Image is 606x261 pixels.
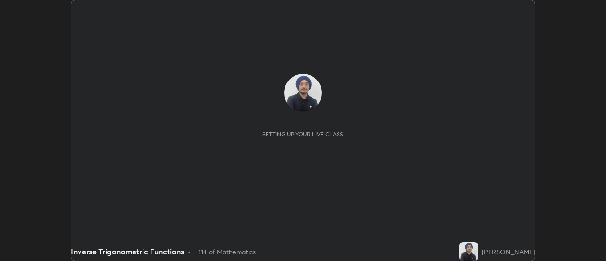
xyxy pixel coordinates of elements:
div: [PERSON_NAME] [482,247,535,257]
div: Setting up your live class [262,131,343,138]
div: • [188,247,191,257]
img: c630c694a5fb4b0a83fabb927f8589e5.jpg [459,242,478,261]
img: c630c694a5fb4b0a83fabb927f8589e5.jpg [284,74,322,112]
div: Inverse Trigonometric Functions [71,246,184,257]
div: L114 of Mathematics [195,247,256,257]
